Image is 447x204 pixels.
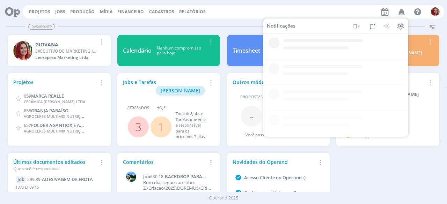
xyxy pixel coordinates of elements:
div: Leoraposo Marketing Ltda. [35,54,97,61]
span: 299.39 [27,176,41,182]
button: Cadastros [147,9,176,15]
div: Novidades do Operand [233,158,316,166]
p: Z:\Criacao\2025\DOREMUS\CRIAÇÃO\630 - DOREMUS CONECTA LÁCTEOS\BACKDROP PARA FOTOS [143,186,211,191]
div: Projetos [13,78,97,86]
div: GIOVANA [35,41,97,48]
a: Relatórios [179,9,206,15]
a: TimesheetNenhum apontamentorealizado hoje! [227,35,330,66]
button: Financeiro [115,9,146,15]
button: Projetos [27,9,52,15]
div: Que você é responsável [13,166,97,172]
div: Nenhum apontamento realizado hoje! [260,46,316,56]
span: - [250,108,253,123]
a: Produção [70,9,95,15]
span: [PERSON_NAME] [161,87,200,94]
a: 657FOLDER AGANTIOX E AGANTIOX PET [24,122,109,128]
div: Nenhum compromisso para hoje! [152,46,206,56]
a: [PERSON_NAME] [156,87,205,93]
img: G [13,41,32,60]
span: BACKDROP PARA FOTOS [143,173,202,185]
a: Acesso Cliente no Operand :) [244,174,306,181]
span: 658 [24,107,31,114]
span: AGROCERES MULTIMIX NUTRIÇÃO ANIMAL LTDA. [24,113,113,119]
p: Bom dia, segue caminho: [143,180,211,186]
span: 0 [267,132,269,137]
a: 1 [158,119,164,134]
a: Mídia [100,9,112,15]
span: AGROCERES MULTIMIX NUTRIÇÃO ANIMAL LTDA. [24,127,113,134]
div: Job [16,176,26,183]
a: GGIOVANAEXECUTIVO DE MARKETING JUNIORLeoraposo Marketing Ltda. [8,35,110,66]
span: MARCA REALLE [31,93,64,99]
span: ADESIVAGEM DE FROTA [42,176,93,182]
span: CERÂMICA [PERSON_NAME] LTDA [24,99,85,104]
div: Calendário [123,46,152,55]
a: 299.39ADESIVAGEM DE FROTA [27,176,93,182]
a: Job630.18BACKDROP PARA FOTOS [143,174,211,180]
a: 3 [135,119,141,134]
img: V [126,172,136,182]
span: GRANJA PARAÍSO [31,107,68,114]
span: 659 [24,93,31,99]
div: Timesheet [233,46,260,55]
div: Comentários [123,158,206,166]
div: Jobs e Tarefas [123,78,206,96]
img: G [431,7,440,16]
button: [PERSON_NAME] [156,86,205,96]
span: Hoje [156,105,166,111]
span: Notificações [267,23,295,29]
span: 14/10 [360,133,369,138]
button: Mídia [98,9,115,15]
span: há 4 minutos [143,191,167,197]
button: G [431,6,440,18]
a: Financeiro [117,9,144,15]
a: Jobs [55,9,65,15]
a: 659MARCA REALLE [24,92,64,99]
button: Relatórios [177,9,208,15]
span: 657 [24,122,31,128]
div: [DATE] 09:16 [16,183,102,193]
span: 630.18 [150,174,163,180]
a: Projetos [29,9,50,15]
button: Jobs [53,9,67,15]
span: Dashboard [28,24,55,30]
div: EXECUTIVO DE MARKETING JUNIOR [35,48,97,54]
span: Cadastros [149,9,174,15]
span: Atrasados [127,105,149,111]
div: Total de Jobs e Tarefas que você é responsável para os próximos 7 dias [176,111,207,140]
span: FOLDER AGANTIOX E AGANTIOX PET [31,122,109,128]
div: Outros módulos [233,78,316,86]
button: Produção [68,9,97,15]
a: 658GRANJA PARAÍSO [24,107,68,114]
span: Propostas [240,94,263,100]
span: 8 [190,111,192,116]
div: Você possui documentos em atraso [246,132,311,138]
div: Últimos documentos editados [13,158,97,172]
